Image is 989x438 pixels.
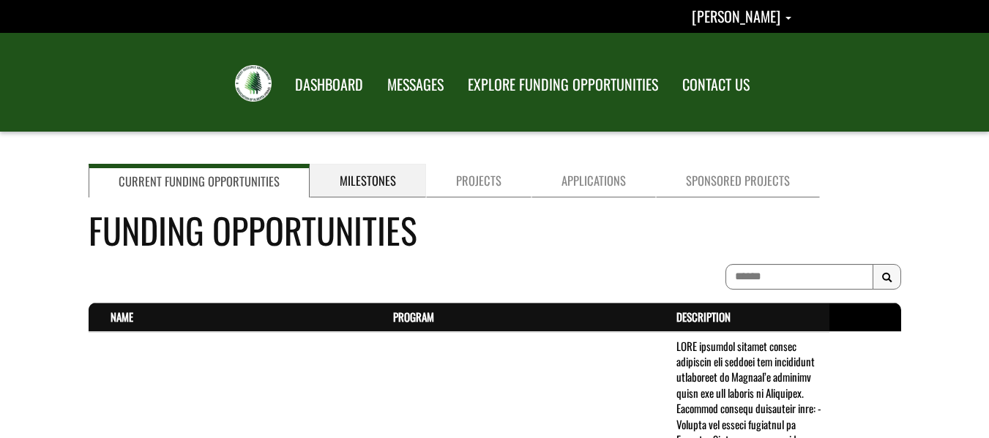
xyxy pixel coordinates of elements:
a: Applications [531,164,656,197]
a: EXPLORE FUNDING OPPORTUNITIES [457,67,669,103]
a: Sean Cunningham [692,5,791,27]
nav: Main Navigation [282,62,761,103]
a: DASHBOARD [284,67,374,103]
a: CONTACT US [671,67,761,103]
a: MESSAGES [376,67,455,103]
a: Name [111,309,133,325]
a: Current Funding Opportunities [89,164,310,197]
a: Description [676,309,731,325]
a: Milestones [310,164,426,197]
a: Sponsored Projects [656,164,820,197]
img: FRIAA Submissions Portal [235,65,272,102]
span: [PERSON_NAME] [692,5,780,27]
button: Search Results [873,264,901,290]
input: To search on partial text, use the asterisk (*) wildcard character. [725,264,873,290]
h4: Funding Opportunities [89,204,901,256]
a: Program [393,309,434,325]
a: Projects [426,164,531,197]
